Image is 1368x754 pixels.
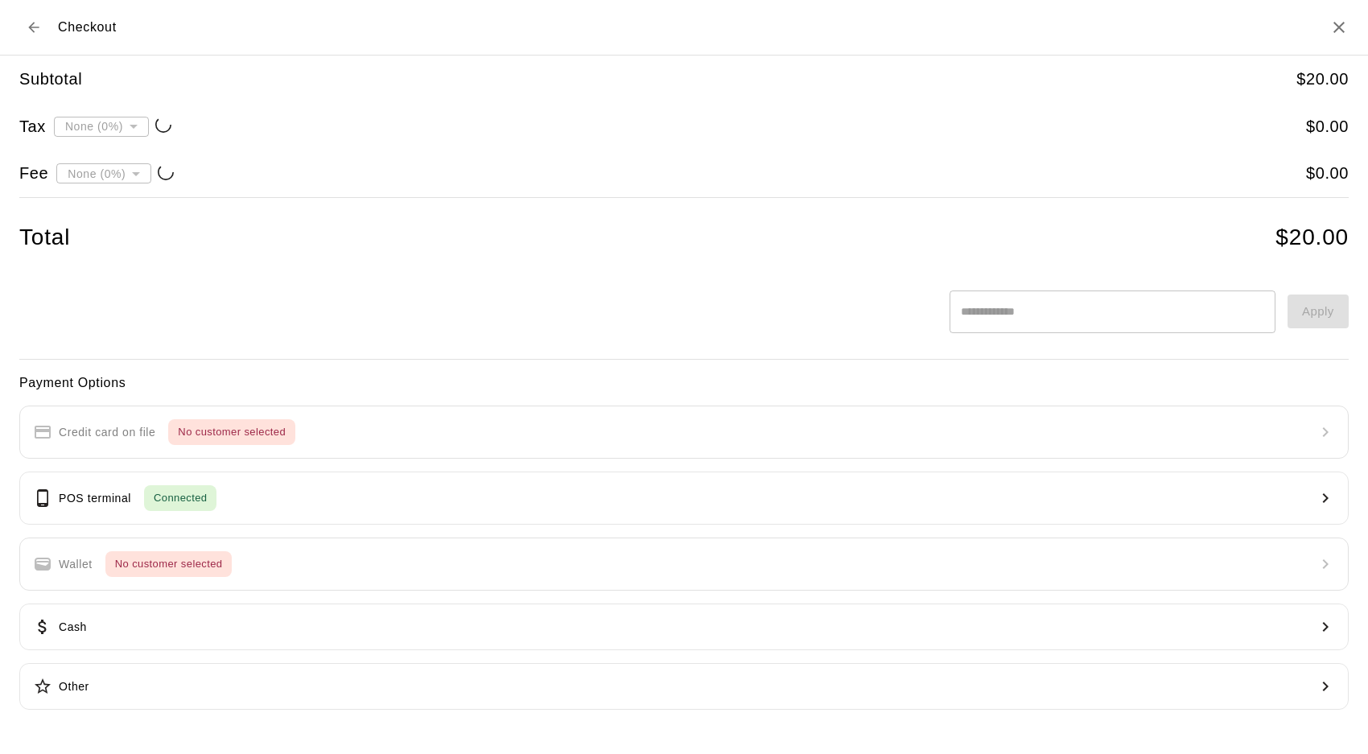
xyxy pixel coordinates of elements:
[54,111,149,141] div: None (0%)
[59,619,87,636] p: Cash
[19,472,1349,525] button: POS terminalConnected
[59,678,89,695] p: Other
[1329,18,1349,37] button: Close
[19,13,48,42] button: Back to cart
[19,224,70,252] h4: Total
[19,663,1349,710] button: Other
[19,116,46,138] h5: Tax
[56,159,151,188] div: None (0%)
[59,490,131,507] p: POS terminal
[19,68,82,90] h5: Subtotal
[1296,68,1349,90] h5: $ 20.00
[19,163,48,184] h5: Fee
[1306,163,1349,184] h5: $ 0.00
[1275,224,1349,252] h4: $ 20.00
[1306,116,1349,138] h5: $ 0.00
[19,604,1349,650] button: Cash
[144,489,216,508] span: Connected
[19,13,117,42] div: Checkout
[19,373,1349,393] h6: Payment Options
